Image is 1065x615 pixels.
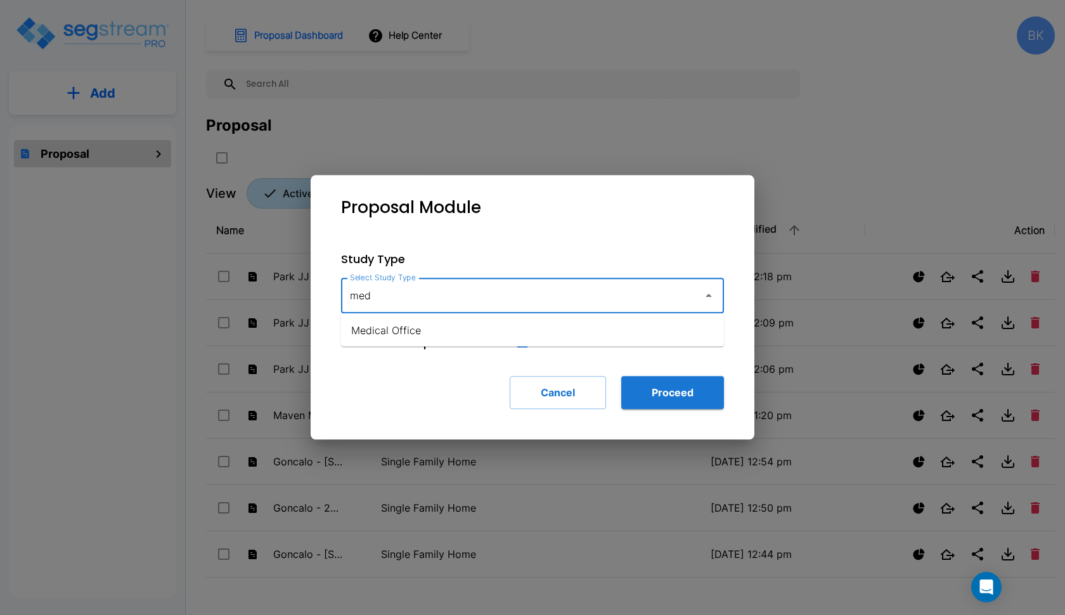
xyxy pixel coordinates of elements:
p: Study Type [341,250,724,268]
button: Cancel [510,376,606,409]
button: Proceed [621,376,724,409]
p: Proposal Module [341,195,481,220]
div: Open Intercom Messenger [971,572,1002,602]
li: Medical Office [341,319,724,342]
label: Select Study Type [350,272,416,283]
